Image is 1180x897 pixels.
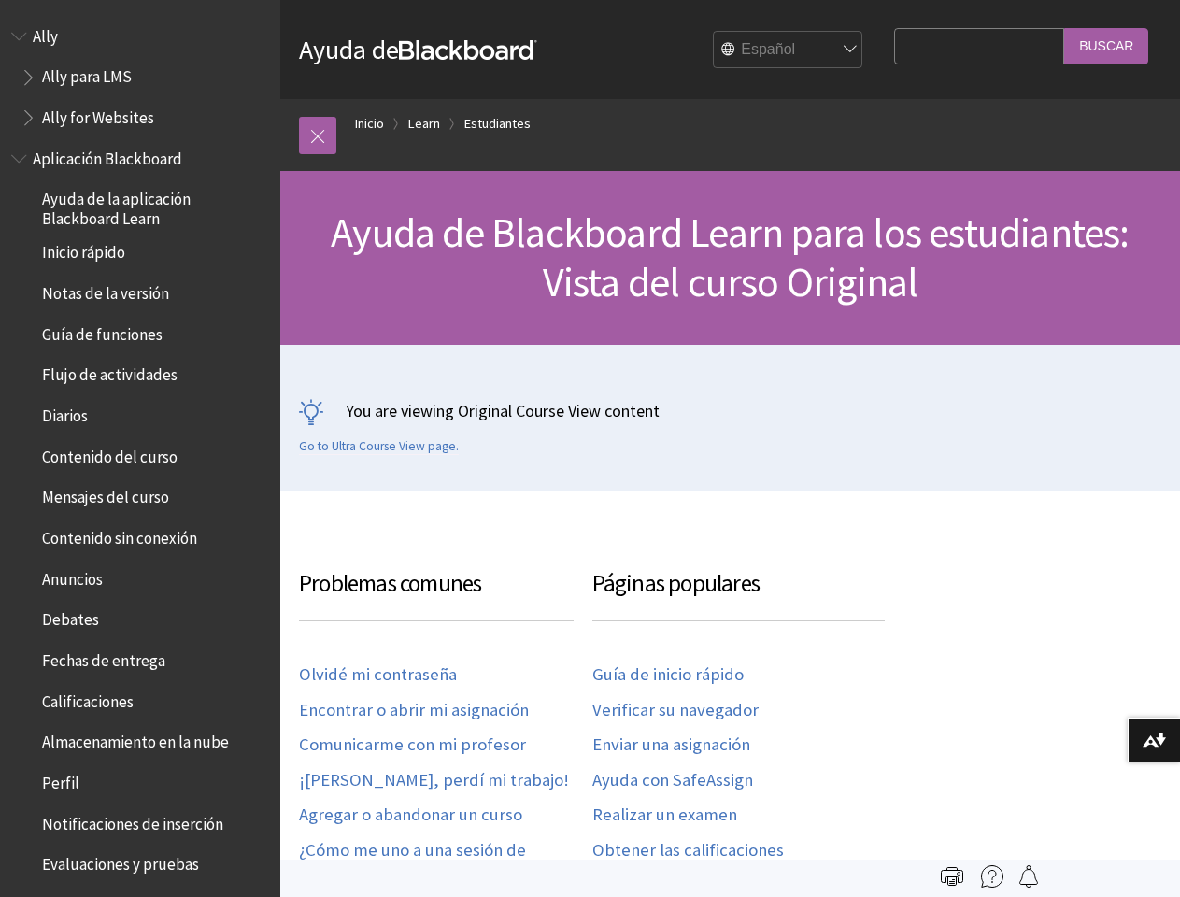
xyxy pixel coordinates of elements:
[42,808,223,833] span: Notificaciones de inserción
[299,700,529,721] a: Encontrar o abrir mi asignación
[42,849,199,875] span: Evaluaciones y pruebas
[42,62,132,87] span: Ally para LMS
[42,278,169,303] span: Notas de la versión
[1017,865,1040,888] img: Follow this page
[42,563,103,589] span: Anuncios
[33,21,58,46] span: Ally
[42,441,178,466] span: Contenido del curso
[299,33,537,66] a: Ayuda deBlackboard
[592,566,886,621] h3: Páginas populares
[42,767,79,792] span: Perfil
[355,112,384,135] a: Inicio
[299,734,526,756] a: Comunicarme con mi profesor
[592,840,784,861] a: Obtener las calificaciones
[42,400,88,425] span: Diarios
[33,143,182,168] span: Aplicación Blackboard
[399,40,537,60] strong: Blackboard
[408,112,440,135] a: Learn
[981,865,1003,888] img: More help
[42,482,169,507] span: Mensajes del curso
[11,21,269,134] nav: Book outline for Anthology Ally Help
[941,865,963,888] img: Print
[464,112,531,135] a: Estudiantes
[331,206,1129,307] span: Ayuda de Blackboard Learn para los estudiantes: Vista del curso Original
[42,727,229,752] span: Almacenamiento en la nube
[592,770,753,791] a: Ayuda con SafeAssign
[299,566,574,621] h3: Problemas comunes
[1064,28,1148,64] input: Buscar
[42,522,197,548] span: Contenido sin conexión
[592,804,737,826] a: Realizar un examen
[42,237,125,263] span: Inicio rápido
[592,664,744,686] a: Guía de inicio rápido
[299,840,592,881] a: ¿Cómo me uno a una sesión de Collaborate?
[299,399,1161,422] p: You are viewing Original Course View content
[42,645,165,670] span: Fechas de entrega
[299,438,459,455] a: Go to Ultra Course View page.
[42,360,178,385] span: Flujo de actividades
[42,686,134,711] span: Calificaciones
[592,734,750,756] a: Enviar una asignación
[42,319,163,344] span: Guía de funciones
[42,605,99,630] span: Debates
[714,32,863,69] select: Site Language Selector
[299,770,569,791] a: ¡[PERSON_NAME], perdí mi trabajo!
[299,664,457,686] a: Olvidé mi contraseña
[299,804,522,826] a: Agregar o abandonar un curso
[42,184,267,228] span: Ayuda de la aplicación Blackboard Learn
[592,700,759,721] a: Verificar su navegador
[42,102,154,127] span: Ally for Websites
